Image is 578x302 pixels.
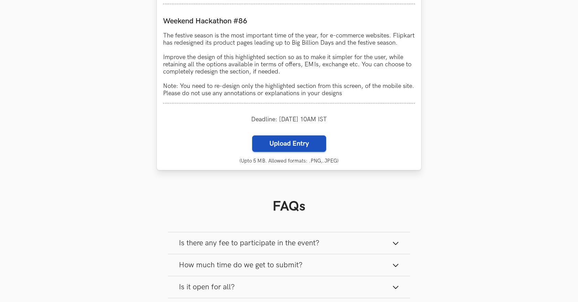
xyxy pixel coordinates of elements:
button: Is there any fee to participate in the event? [168,232,410,254]
h1: FAQs [168,198,410,215]
label: Weekend Hackathon #86 [163,16,415,26]
button: How much time do we get to submit? [168,254,410,276]
span: How much time do we get to submit? [179,260,302,270]
span: Is there any fee to participate in the event? [179,238,319,248]
p: The festive season is the most important time of the year, for e-commerce websites. Flipkart has ... [163,32,415,97]
button: Is it open for all? [168,276,410,298]
small: (Upto 5 MB. Allowed formats: .PNG,.JPEG) [163,158,415,164]
span: Is it open for all? [179,282,235,292]
div: Deadline: [DATE] 10AM IST [163,110,415,129]
label: Upload Entry [252,135,326,152]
